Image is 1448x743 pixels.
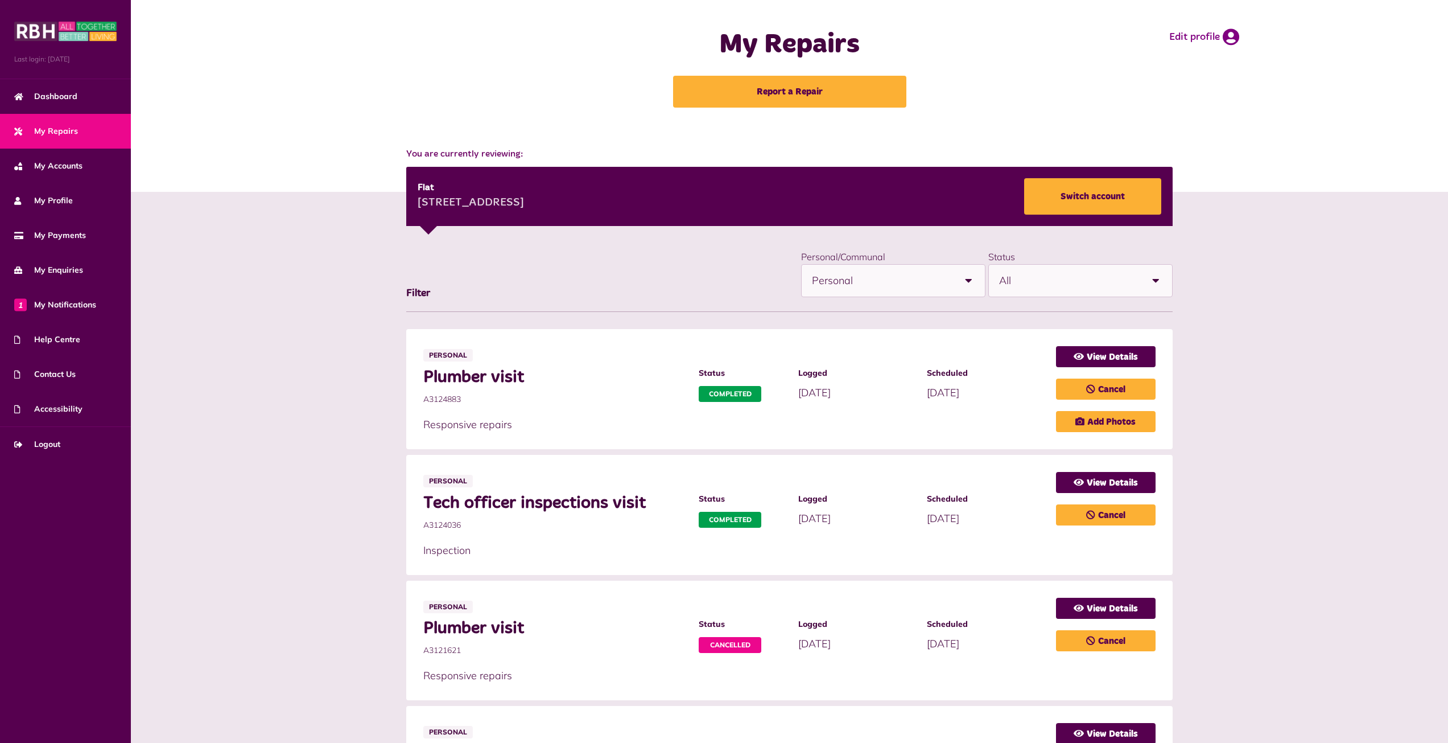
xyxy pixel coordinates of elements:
span: Logged [798,493,915,505]
span: Tech officer inspections visit [423,493,687,514]
label: Personal/Communal [801,251,885,262]
span: Filter [406,288,430,298]
span: My Notifications [14,299,96,311]
p: Responsive repairs [423,668,1045,683]
h1: My Repairs [562,28,1017,61]
span: Completed [699,512,761,528]
span: 1 [14,298,27,311]
img: MyRBH [14,20,117,43]
span: Logged [798,618,915,630]
a: Cancel [1056,630,1156,651]
span: Personal [423,601,473,613]
span: Dashboard [14,91,77,102]
span: Help Centre [14,334,80,346]
span: A3124883 [423,393,687,405]
span: My Payments [14,229,86,241]
span: Status [699,367,787,379]
span: All [999,265,1140,297]
a: Edit profile [1169,28,1239,46]
span: [DATE] [798,386,831,399]
span: Status [699,618,787,630]
div: [STREET_ADDRESS] [418,195,524,212]
span: Last login: [DATE] [14,54,117,64]
span: [DATE] [927,637,959,650]
span: My Profile [14,195,73,207]
a: View Details [1056,346,1156,367]
span: Scheduled [927,493,1044,505]
span: A3124036 [423,519,687,531]
span: Personal [423,349,473,362]
a: Cancel [1056,504,1156,526]
span: Cancelled [699,637,761,653]
span: Scheduled [927,367,1044,379]
label: Status [988,251,1015,262]
span: My Accounts [14,160,82,172]
span: Scheduled [927,618,1044,630]
span: Personal [423,475,473,487]
span: Status [699,493,787,505]
span: [DATE] [927,512,959,525]
p: Inspection [423,543,1045,558]
span: Accessibility [14,403,82,415]
span: Contact Us [14,368,76,380]
a: Cancel [1056,379,1156,400]
span: Plumber visit [423,618,687,639]
a: Report a Repair [673,76,906,108]
span: My Enquiries [14,264,83,276]
span: [DATE] [798,512,831,525]
span: Logged [798,367,915,379]
p: Responsive repairs [423,417,1045,432]
a: View Details [1056,472,1156,493]
a: Switch account [1024,178,1161,215]
span: Completed [699,386,761,402]
span: Plumber visit [423,367,687,388]
span: [DATE] [798,637,831,650]
span: My Repairs [14,125,78,137]
span: Personal [812,265,953,297]
span: You are currently reviewing: [406,147,1173,161]
a: Add Photos [1056,411,1156,432]
span: [DATE] [927,386,959,399]
span: Logout [14,438,60,450]
span: A3121621 [423,645,687,656]
div: Flat [418,181,524,195]
span: Personal [423,726,473,738]
a: View Details [1056,598,1156,619]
